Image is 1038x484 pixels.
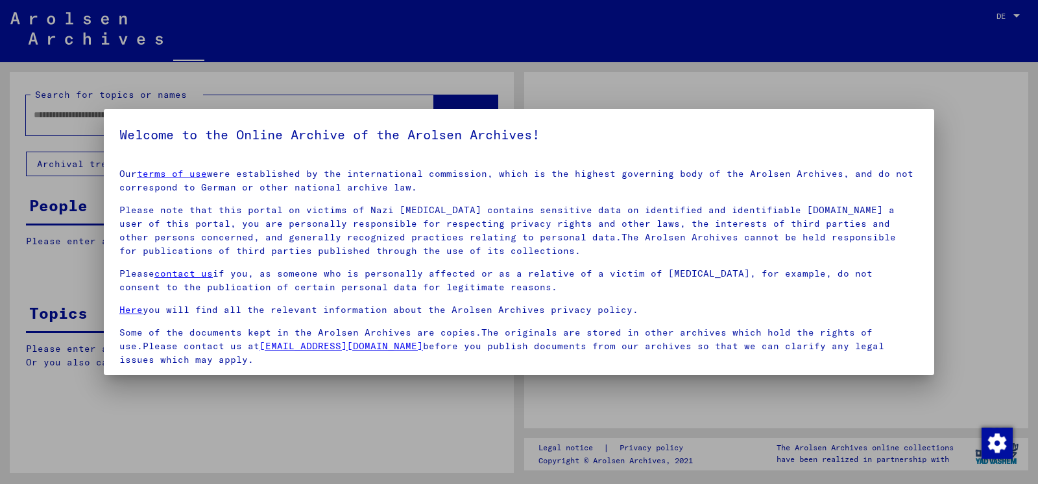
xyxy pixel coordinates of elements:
[981,427,1012,458] div: Zustimmung ändern
[119,167,919,194] p: Our were established by the international commission, which is the highest governing body of the ...
[119,303,919,317] p: you will find all the relevant information about the Arolsen Archives privacy policy.
[119,326,919,367] p: Some of the documents kept in the Arolsen Archives are copies.The originals are stored in other a...
[259,340,423,352] a: [EMAIL_ADDRESS][DOMAIN_NAME]
[119,304,143,316] a: Here
[154,268,213,279] a: contact us
[119,267,919,294] p: Please if you, as someone who is personally affected or as a relative of a victim of [MEDICAL_DAT...
[119,124,919,145] h5: Welcome to the Online Archive of the Arolsen Archives!
[137,168,207,179] a: terms of use
[982,428,1013,459] img: Zustimmung ändern
[119,203,919,258] p: Please note that this portal on victims of Nazi [MEDICAL_DATA] contains sensitive data on identif...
